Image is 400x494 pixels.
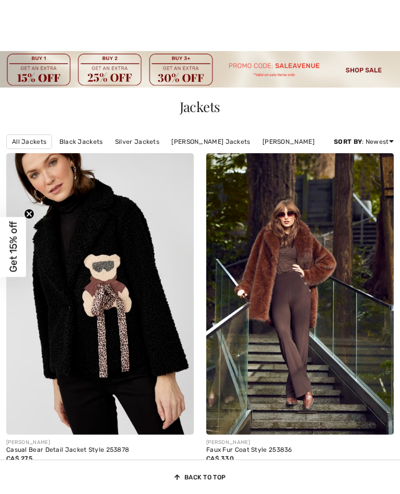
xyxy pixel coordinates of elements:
div: Casual Bear Detail Jacket Style 253878 [6,447,194,454]
a: All Jackets [6,134,52,149]
div: Faux Fur Coat Style 253836 [206,447,394,454]
strong: Sort By [334,138,362,145]
div: : Newest [334,137,394,146]
a: Black Jackets [54,135,108,149]
a: Solid [321,135,347,149]
img: Faux Fur Coat Style 253836. Brown [206,153,394,435]
span: CA$ 275 [6,455,32,462]
a: [PERSON_NAME] [257,135,320,149]
div: [PERSON_NAME] [6,439,194,447]
button: Close teaser [24,209,34,219]
a: [PERSON_NAME] Jackets [166,135,255,149]
span: Get 15% off [7,221,19,273]
img: Casual Bear Detail Jacket Style 253878. Black/cheetah [6,153,194,435]
a: Silver Jackets [110,135,165,149]
span: Jackets [180,97,220,116]
span: CA$ 330 [206,455,234,462]
div: [PERSON_NAME] [206,439,394,447]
